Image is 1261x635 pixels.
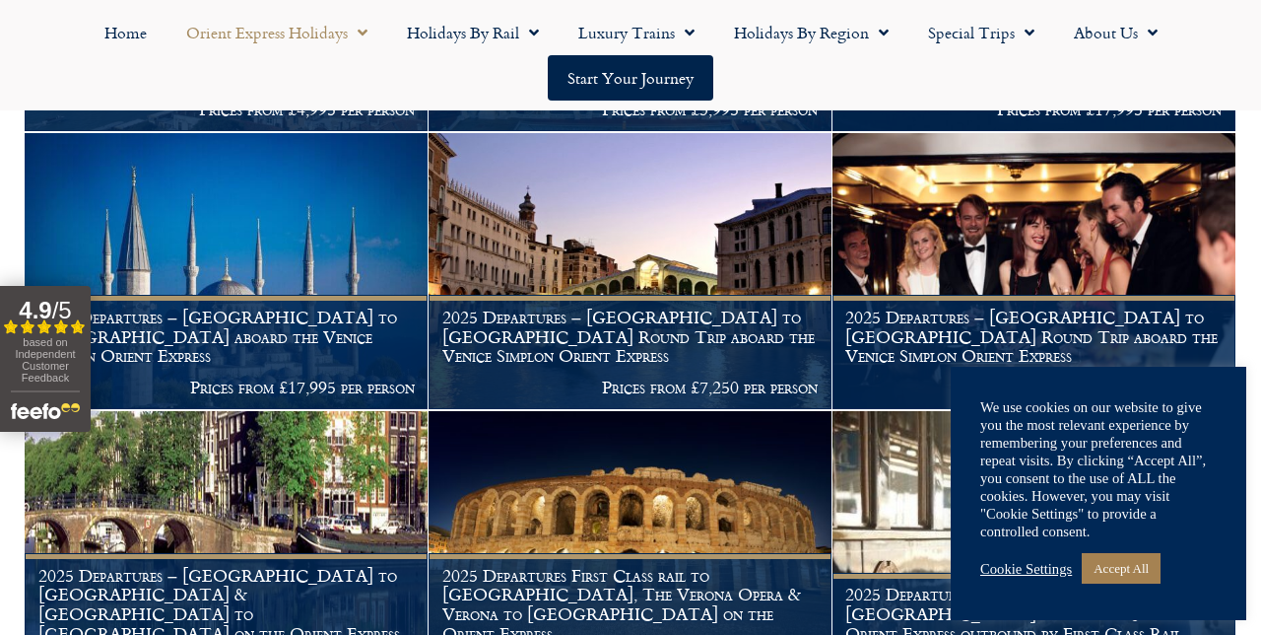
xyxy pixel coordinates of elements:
a: Start your Journey [548,55,713,101]
a: 2025 Departures – [GEOGRAPHIC_DATA] to [GEOGRAPHIC_DATA] Round Trip aboard the Venice Simplon Ori... [832,133,1236,410]
a: Accept All [1082,553,1161,584]
div: We use cookies on our website to give you the most relevant experience by remembering your prefer... [980,398,1217,540]
a: 2025 Departures – [GEOGRAPHIC_DATA] to [GEOGRAPHIC_DATA] Round Trip aboard the Venice Simplon Ori... [429,133,832,410]
h1: 2025 Departures – [GEOGRAPHIC_DATA] to [GEOGRAPHIC_DATA] Round Trip aboard the Venice Simplon Ori... [442,308,819,366]
h1: 2025 Departures – [GEOGRAPHIC_DATA] to [GEOGRAPHIC_DATA] Round Trip aboard the Venice Simplon Ori... [845,308,1222,366]
a: About Us [1054,10,1177,55]
a: Holidays by Rail [387,10,559,55]
a: 2025 Departures – [GEOGRAPHIC_DATA] to [GEOGRAPHIC_DATA] aboard the Venice Simplon Orient Express... [25,133,429,410]
a: Special Trips [908,10,1054,55]
p: Prices from £17,995 per person [845,100,1222,119]
img: Orient Express Bar [832,133,1235,409]
p: Prices from £4,995 per person [38,100,415,119]
img: Venice At Night [429,133,831,409]
a: Cookie Settings [980,560,1072,578]
a: Orient Express Holidays [166,10,387,55]
p: Prices from £7,250 per person [442,378,819,397]
p: Prices from £3,995 per person [442,100,819,119]
a: Home [85,10,166,55]
p: Prices from £7,195 per person [845,378,1222,397]
a: Holidays by Region [714,10,908,55]
a: Luxury Trains [559,10,714,55]
h1: 2025 Departures – [GEOGRAPHIC_DATA] to [GEOGRAPHIC_DATA] aboard the Venice Simplon Orient Express [38,308,415,366]
p: Prices from £17,995 per person [38,378,415,397]
nav: Menu [10,10,1251,101]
